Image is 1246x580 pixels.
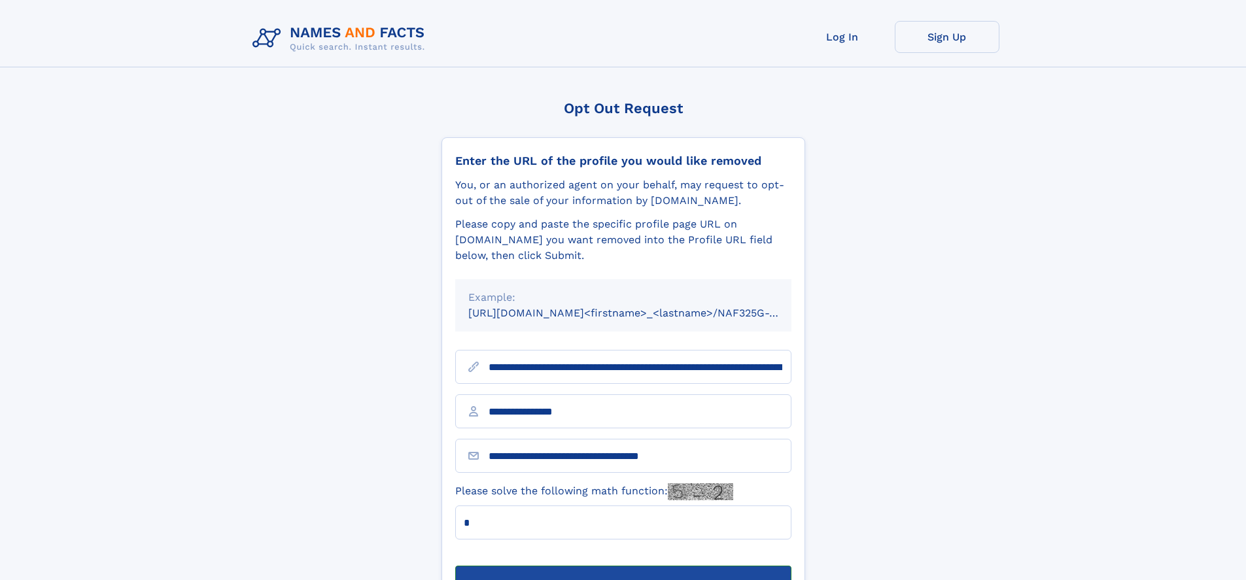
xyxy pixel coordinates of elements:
[468,307,816,319] small: [URL][DOMAIN_NAME]<firstname>_<lastname>/NAF325G-xxxxxxxx
[895,21,999,53] a: Sign Up
[441,100,805,116] div: Opt Out Request
[790,21,895,53] a: Log In
[455,483,733,500] label: Please solve the following math function:
[455,216,791,264] div: Please copy and paste the specific profile page URL on [DOMAIN_NAME] you want removed into the Pr...
[247,21,436,56] img: Logo Names and Facts
[455,177,791,209] div: You, or an authorized agent on your behalf, may request to opt-out of the sale of your informatio...
[468,290,778,305] div: Example:
[455,154,791,168] div: Enter the URL of the profile you would like removed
